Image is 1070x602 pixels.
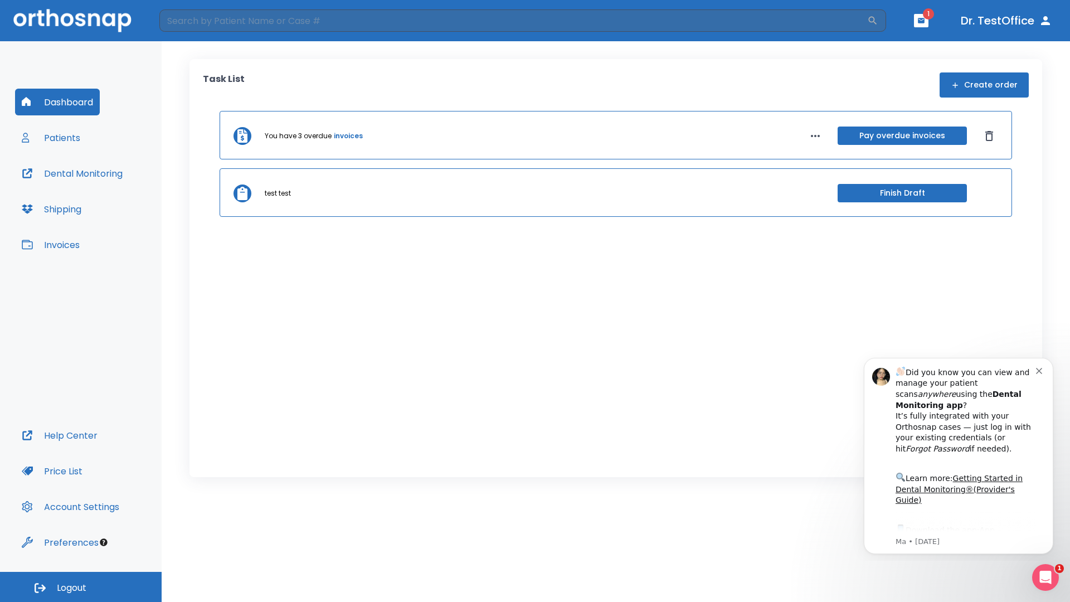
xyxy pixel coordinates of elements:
[15,529,105,556] button: Preferences
[1055,564,1064,573] span: 1
[48,189,189,199] p: Message from Ma, sent 6w ago
[15,160,129,187] button: Dental Monitoring
[15,458,89,484] button: Price List
[15,493,126,520] button: Account Settings
[15,124,87,151] button: Patients
[99,537,109,547] div: Tooltip anchor
[1032,564,1059,591] iframe: Intercom live chat
[956,11,1057,31] button: Dr. TestOffice
[13,9,132,32] img: Orthosnap
[15,231,86,258] button: Invoices
[159,9,867,32] input: Search by Patient Name or Case #
[15,422,104,449] button: Help Center
[980,127,998,145] button: Dismiss
[48,175,189,232] div: Download the app: | ​ Let us know if you need help getting started!
[334,131,363,141] a: invoices
[57,582,86,594] span: Logout
[203,72,245,98] p: Task List
[189,17,198,26] button: Dismiss notification
[15,89,100,115] button: Dashboard
[847,348,1070,561] iframe: Intercom notifications message
[15,196,88,222] button: Shipping
[838,127,967,145] button: Pay overdue invoices
[940,72,1029,98] button: Create order
[838,184,967,202] button: Finish Draft
[923,8,934,20] span: 1
[265,188,291,198] p: test test
[48,178,148,198] a: App Store
[265,131,332,141] p: You have 3 overdue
